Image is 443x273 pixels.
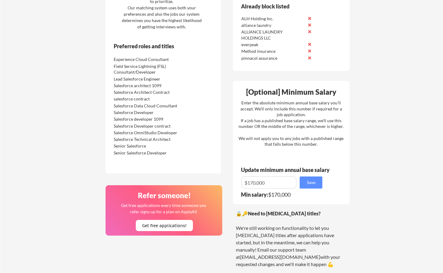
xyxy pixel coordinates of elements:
[114,89,178,95] div: Salesforce Architect Contract
[248,211,321,216] strong: Need to [MEDICAL_DATA] titles?
[136,220,193,231] button: Get free applications!
[120,202,207,215] div: Get free applications every time someone you refer signs up for a plan on ApplyAll
[114,43,196,49] div: Preferred roles and titles
[300,176,322,189] button: Save
[241,176,296,189] input: E.g. $100,000
[241,167,332,173] div: Update minimum annual base salary
[114,76,178,82] div: Lead Salesforce Engineer
[114,136,178,142] div: Salesforce Technical Architect
[239,100,344,147] div: Enter the absolute minimum annual base salary you'll accept. We'll only include this number if re...
[241,191,268,198] strong: Min salary:
[114,56,178,62] div: Experience Cloud Consultant
[114,123,178,129] div: Salesforce Developer contract
[241,4,323,9] div: Already block listed
[114,130,178,136] div: Salesforce OmniStudio Developer
[240,254,320,260] a: [EMAIL_ADDRESS][DOMAIN_NAME]
[241,192,326,197] div: $170,000
[114,143,178,149] div: Senior Salesforce
[236,210,347,268] div: 🔒🔑 We're still working on functionality to let you [MEDICAL_DATA] titles after applications have ...
[235,88,347,96] div: [Optional] Minimum Salary
[114,83,178,89] div: Salesforce architect 1099
[114,103,178,109] div: Salesforce Data Cloud Consultant
[241,29,305,41] div: ALLIANCE LAUNDRY HOLDINGS LLC
[114,150,178,156] div: Senior Salesforce Developer
[241,42,305,48] div: everpeak
[241,55,305,61] div: pinnacol assurance
[114,96,178,102] div: salesforce contract
[241,22,305,28] div: alliance laundry
[114,116,178,122] div: Salesforce developer 1099
[241,16,305,22] div: ALH Holding Inc.
[241,48,305,54] div: Method insurance
[114,63,178,75] div: Field Service Lightning (FSL) Consultant/Developer
[114,110,178,116] div: Salesforce Developer
[108,192,220,199] div: Refer someone!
